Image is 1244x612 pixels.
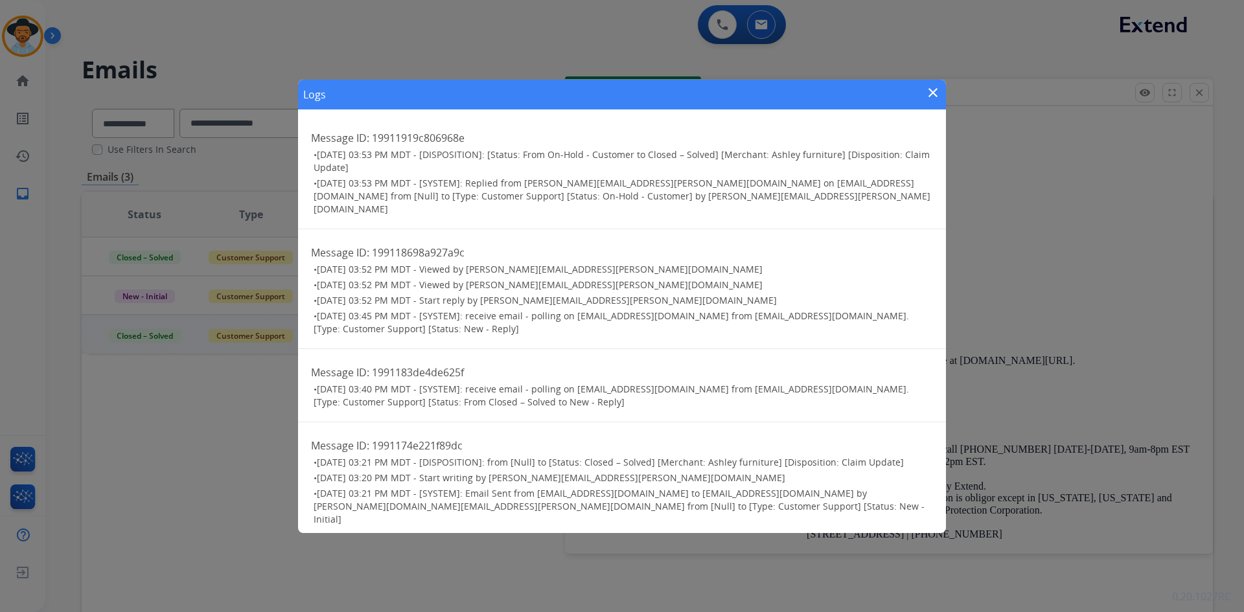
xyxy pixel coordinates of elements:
[314,278,933,291] h3: •
[372,131,465,145] span: 19911919c806968e
[314,383,909,408] span: [DATE] 03:40 PM MDT - [SYSTEM]: receive email - polling on [EMAIL_ADDRESS][DOMAIN_NAME] from [EMA...
[317,471,785,484] span: [DATE] 03:20 PM MDT - Start writing by [PERSON_NAME][EMAIL_ADDRESS][PERSON_NAME][DOMAIN_NAME]
[372,245,465,260] span: 199118698a927a9c
[314,294,933,307] h3: •
[314,177,933,216] h3: •
[314,263,933,276] h3: •
[311,365,369,380] span: Message ID:
[311,131,369,145] span: Message ID:
[925,85,941,100] mat-icon: close
[372,365,464,380] span: 1991183de4de625f
[314,177,930,215] span: [DATE] 03:53 PM MDT - [SYSTEM]: Replied from [PERSON_NAME][EMAIL_ADDRESS][PERSON_NAME][DOMAIN_NAM...
[317,294,777,306] span: [DATE] 03:52 PM MDT - Start reply by [PERSON_NAME][EMAIL_ADDRESS][PERSON_NAME][DOMAIN_NAME]
[314,148,933,174] h3: •
[314,471,933,484] h3: •
[317,263,763,275] span: [DATE] 03:52 PM MDT - Viewed by [PERSON_NAME][EMAIL_ADDRESS][PERSON_NAME][DOMAIN_NAME]
[314,148,930,174] span: [DATE] 03:53 PM MDT - [DISPOSITION]: [Status: From On-Hold - Customer to Closed – Solved] [Mercha...
[314,310,909,335] span: [DATE] 03:45 PM MDT - [SYSTEM]: receive email - polling on [EMAIL_ADDRESS][DOMAIN_NAME] from [EMA...
[314,383,933,409] h3: •
[303,87,326,102] h1: Logs
[1172,589,1231,604] p: 0.20.1027RC
[314,487,925,525] span: [DATE] 03:21 PM MDT - [SYSTEM]: Email Sent from [EMAIL_ADDRESS][DOMAIN_NAME] to [EMAIL_ADDRESS][D...
[311,245,369,260] span: Message ID:
[314,310,933,335] h3: •
[317,456,904,468] span: [DATE] 03:21 PM MDT - [DISPOSITION]: from [Null] to [Status: Closed – Solved] [Merchant: Ashley f...
[317,278,763,291] span: [DATE] 03:52 PM MDT - Viewed by [PERSON_NAME][EMAIL_ADDRESS][PERSON_NAME][DOMAIN_NAME]
[372,438,463,453] span: 1991174e221f89dc
[311,438,369,453] span: Message ID:
[314,487,933,526] h3: •
[314,456,933,469] h3: •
